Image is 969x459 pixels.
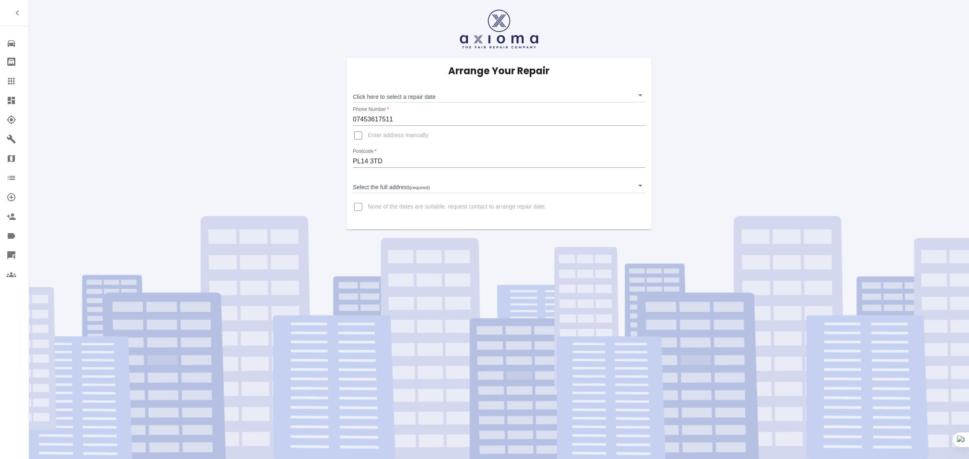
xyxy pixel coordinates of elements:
h5: Arrange Your Repair [448,65,550,77]
span: Enter address manually [368,131,428,140]
label: Postcode [353,148,376,155]
img: axioma [460,10,538,48]
label: Phone Number [353,106,389,113]
span: None of the dates are suitable, request contact to arrange repair date. [368,203,546,211]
